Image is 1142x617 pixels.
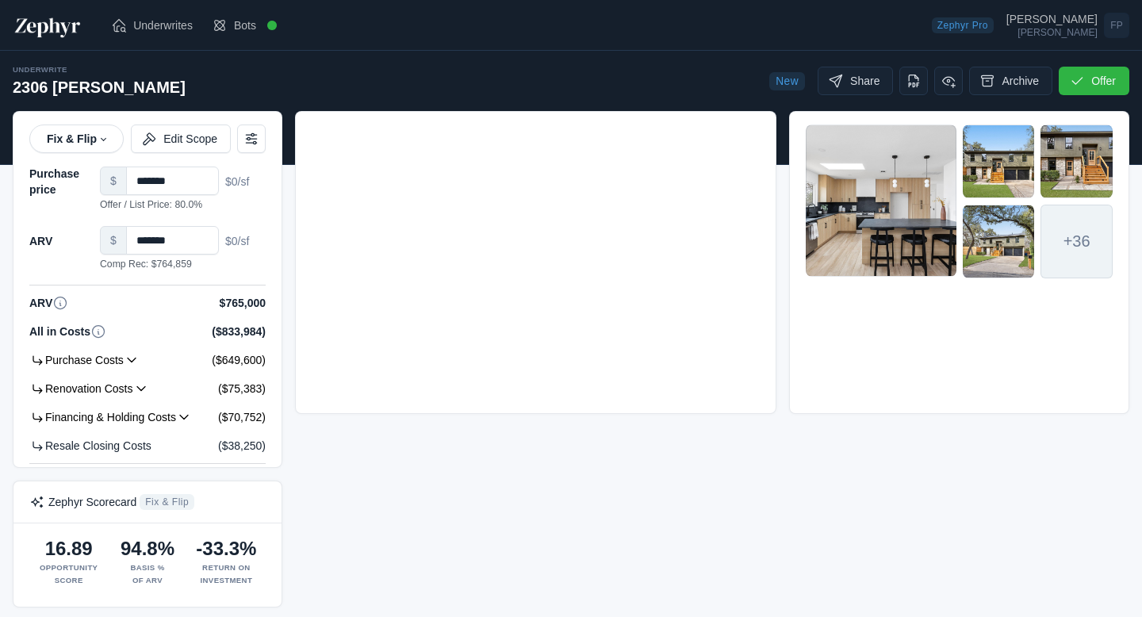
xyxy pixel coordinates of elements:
[29,374,266,403] a: Renovation Costs ($75,383)
[29,166,100,201] h4: Purchase price
[218,381,266,397] h4: ($75,383)
[234,17,256,33] span: Bots
[29,403,266,431] a: Financing & Holding Costs ($70,752)
[1104,13,1129,38] span: FP
[100,258,225,272] div: Comp Rec: $764,859
[818,67,893,95] button: Share
[13,63,186,76] div: Underwrite
[1006,28,1098,37] div: [PERSON_NAME]
[29,125,124,153] a: Fix & Flip
[121,536,174,561] h2: 94.8%
[29,352,140,368] h4: Purchase Costs
[196,536,256,561] h2: -33.3%
[220,295,266,311] h4: $765,000
[29,233,52,252] h4: ARV
[225,174,266,190] p: $0/sf
[1059,67,1129,95] button: Offer
[218,409,266,425] h4: ($70,752)
[102,10,202,41] a: Underwrites
[218,438,266,454] h4: ($38,250)
[29,438,151,454] h4: Resale Closing Costs
[45,536,93,561] h2: 16.89
[130,561,164,587] div: Basis % of ARV
[1040,264,1113,277] a: +36
[100,167,127,195] span: $
[52,295,68,311] svg: ARV
[29,381,149,397] h4: Renovation Costs
[100,198,225,213] div: Offer / List Price: 80.0%
[769,72,805,90] span: New
[140,494,194,510] span: Fix & Flip
[212,352,266,368] h4: ($649,600)
[194,561,259,587] div: Return on Investment
[29,295,68,311] h4: ARV
[932,17,994,33] span: Zephyr Pro
[1040,205,1113,278] span: +36
[1006,10,1129,41] a: Open user menu
[133,17,193,33] span: Underwrites
[1006,13,1098,25] div: [PERSON_NAME]
[29,324,106,339] h4: All in Costs
[225,233,266,249] p: $0/sf
[13,76,186,98] h2: 2306 [PERSON_NAME]
[969,67,1052,95] button: Archive
[29,494,194,510] h4: Zephyr Scorecard
[29,409,192,425] h4: Financing & Holding Costs
[212,324,266,339] h4: ($833,984)
[100,226,127,255] span: $
[202,3,297,48] a: Bots
[131,125,231,153] button: Edit Scope
[36,561,102,587] div: Opportunity Score
[90,324,106,339] svg: ARV
[13,13,82,38] img: Zephyr Logo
